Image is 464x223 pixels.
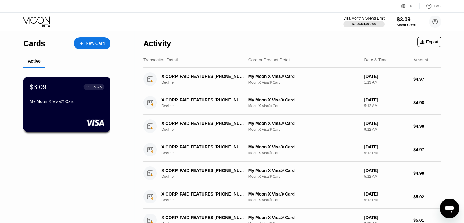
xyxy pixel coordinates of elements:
[417,37,441,47] div: Export
[28,59,41,64] div: Active
[343,16,384,27] div: Visa Monthly Spend Limit$0.00/$4,000.00
[86,86,92,88] div: ● ● ● ●
[248,127,359,132] div: Moon X Visa® Card
[143,68,441,91] div: X CORP. PAID FEATURES [PHONE_NUMBER] USDeclineMy Moon X Visa® CardMoon X Visa® Card[DATE]1:13 AM$...
[440,199,459,218] iframe: Tombol untuk meluncurkan jendela pesan
[143,162,441,185] div: X CORP. PAID FEATURES [PHONE_NUMBER] USDeclineMy Moon X Visa® CardMoon X Visa® Card[DATE]5:12 AM$...
[364,215,408,220] div: [DATE]
[143,185,441,209] div: X CORP. PAID FEATURES [PHONE_NUMBER] USDeclineMy Moon X Visa® CardMoon X Visa® Card[DATE]5:12 PM$...
[397,16,417,27] div: $3.09Moon Credit
[74,37,110,49] div: New Card
[408,4,413,8] div: EN
[248,151,359,155] div: Moon X Visa® Card
[364,174,408,179] div: 5:12 AM
[143,91,441,115] div: X CORP. PAID FEATURES [PHONE_NUMBER] USDeclineMy Moon X Visa® CardMoon X Visa® Card[DATE]5:13 AM$...
[161,192,245,196] div: X CORP. PAID FEATURES [PHONE_NUMBER] US
[161,215,245,220] div: X CORP. PAID FEATURES [PHONE_NUMBER] US
[364,192,408,196] div: [DATE]
[364,151,408,155] div: 5:12 PM
[413,77,441,82] div: $4.97
[161,127,251,132] div: Decline
[161,144,245,149] div: X CORP. PAID FEATURES [PHONE_NUMBER] US
[364,127,408,132] div: 9:12 AM
[248,192,359,196] div: My Moon X Visa® Card
[143,57,178,62] div: Transaction Detail
[161,198,251,202] div: Decline
[30,83,47,91] div: $3.09
[161,97,245,102] div: X CORP. PAID FEATURES [PHONE_NUMBER] US
[364,97,408,102] div: [DATE]
[248,215,359,220] div: My Moon X Visa® Card
[143,39,171,48] div: Activity
[23,39,45,48] div: Cards
[161,121,245,126] div: X CORP. PAID FEATURES [PHONE_NUMBER] US
[161,74,245,79] div: X CORP. PAID FEATURES [PHONE_NUMBER] US
[413,218,441,223] div: $5.01
[248,198,359,202] div: Moon X Visa® Card
[248,168,359,173] div: My Moon X Visa® Card
[161,104,251,108] div: Decline
[248,104,359,108] div: Moon X Visa® Card
[86,41,105,46] div: New Card
[364,74,408,79] div: [DATE]
[364,104,408,108] div: 5:13 AM
[352,22,376,26] div: $0.00 / $4,000.00
[420,39,438,44] div: Export
[248,97,359,102] div: My Moon X Visa® Card
[143,138,441,162] div: X CORP. PAID FEATURES [PHONE_NUMBER] USDeclineMy Moon X Visa® CardMoon X Visa® Card[DATE]5:12 PM$...
[413,147,441,152] div: $4.97
[248,57,291,62] div: Card or Product Detail
[413,171,441,176] div: $4.98
[413,57,428,62] div: Amount
[413,194,441,199] div: $5.02
[93,85,102,89] div: 5826
[364,168,408,173] div: [DATE]
[413,124,441,129] div: $4.98
[364,80,408,85] div: 1:13 AM
[397,16,417,23] div: $3.09
[401,3,420,9] div: EN
[248,121,359,126] div: My Moon X Visa® Card
[364,57,387,62] div: Date & Time
[30,99,104,104] div: My Moon X Visa® Card
[413,100,441,105] div: $4.98
[248,144,359,149] div: My Moon X Visa® Card
[420,3,441,9] div: FAQ
[161,168,245,173] div: X CORP. PAID FEATURES [PHONE_NUMBER] US
[248,80,359,85] div: Moon X Visa® Card
[24,77,110,132] div: $3.09● ● ● ●5826My Moon X Visa® Card
[364,121,408,126] div: [DATE]
[161,174,251,179] div: Decline
[143,115,441,138] div: X CORP. PAID FEATURES [PHONE_NUMBER] USDeclineMy Moon X Visa® CardMoon X Visa® Card[DATE]9:12 AM$...
[364,198,408,202] div: 5:12 PM
[397,23,417,27] div: Moon Credit
[248,174,359,179] div: Moon X Visa® Card
[434,4,441,8] div: FAQ
[161,151,251,155] div: Decline
[248,74,359,79] div: My Moon X Visa® Card
[343,16,384,20] div: Visa Monthly Spend Limit
[364,144,408,149] div: [DATE]
[161,80,251,85] div: Decline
